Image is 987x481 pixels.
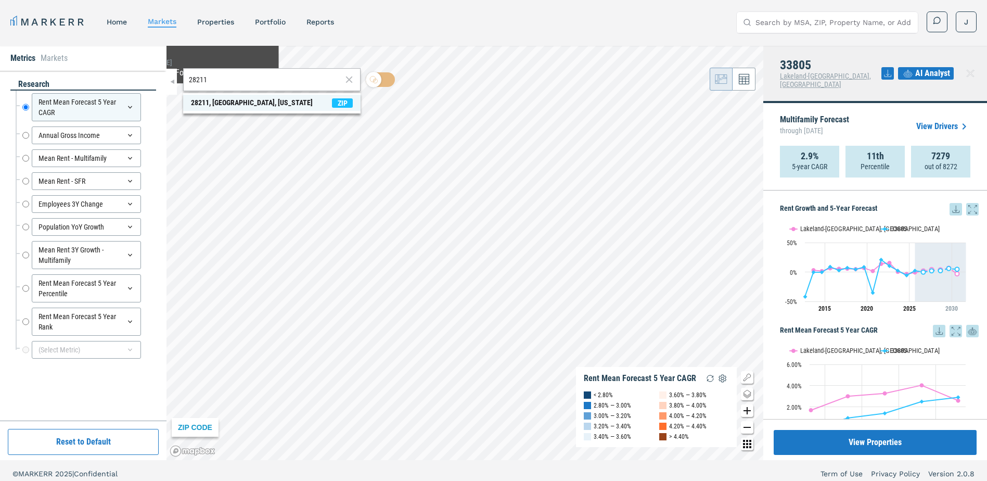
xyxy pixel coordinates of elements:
[191,97,313,108] div: 28211, [GEOGRAPHIC_DATA], [US_STATE]
[787,404,802,411] text: 2.00%
[332,98,353,108] span: ZIP
[10,15,86,29] a: MARKERR
[780,124,849,137] span: through [DATE]
[790,347,870,355] button: Show Lakeland-Winter Haven, FL
[790,269,797,276] text: 0%
[812,270,816,274] path: Thursday, 29 Aug, 20:00, -0.52. 33805.
[780,216,971,320] svg: Interactive chart
[905,273,909,277] path: Thursday, 29 Aug, 20:00, -5.74. 33805.
[32,126,141,144] div: Annual Gross Income
[10,52,35,65] li: Metrics
[780,337,971,467] svg: Interactive chart
[137,49,273,79] div: Map Tooltip Content
[931,151,950,161] strong: 7279
[780,58,881,72] h4: 33805
[107,18,127,26] a: home
[594,411,631,421] div: 3.00% — 3.20%
[790,225,870,233] button: Show Lakeland-Winter Haven, FL
[669,411,707,421] div: 4.00% — 4.20%
[669,390,707,400] div: 3.60% — 3.80%
[594,390,613,400] div: < 2.80%
[837,268,841,272] path: Monday, 29 Aug, 20:00, 2.75. 33805.
[828,264,832,269] path: Saturday, 29 Aug, 20:00, 8.81. 33805.
[10,79,156,91] div: research
[916,120,970,133] a: View Drivers
[716,372,729,385] img: Settings
[867,151,884,161] strong: 11th
[925,161,957,172] p: out of 8272
[18,470,55,478] span: MARKERR
[846,394,850,398] path: Saturday, 14 Aug, 20:00, 2.99. Lakeland-Winter Haven, FL.
[780,216,979,320] div: Rent Growth and 5-Year Forecast. Highcharts interactive chart.
[801,151,819,161] strong: 2.9%
[883,391,887,396] path: Monday, 14 Aug, 20:00, 3.26. Lakeland-Winter Haven, FL.
[189,74,342,85] input: Search by MSA or ZIP Code
[741,404,753,417] button: Zoom in map button
[818,305,831,312] tspan: 2015
[12,470,18,478] span: ©
[32,195,141,213] div: Employees 3Y Change
[32,308,141,336] div: Rent Mean Forecast 5 Year Rank
[669,432,689,442] div: > 4.40%
[947,267,951,271] path: Wednesday, 29 Aug, 20:00, 5.87. 33805.
[845,265,850,270] path: Tuesday, 29 Aug, 20:00, 7.01. 33805.
[809,408,813,412] path: Friday, 14 Aug, 20:00, 1.68. Lakeland-Winter Haven, FL.
[821,469,863,479] a: Term of Use
[846,416,850,420] path: Saturday, 14 Aug, 20:00, 0.94. 33805.
[32,241,141,269] div: Mean Rent 3Y Growth - Multifamily
[956,11,977,32] button: J
[741,438,753,450] button: Other options map button
[594,432,631,442] div: 3.40% — 3.60%
[197,18,234,26] a: properties
[166,46,763,460] canvas: Map
[41,52,68,65] li: Markets
[780,325,979,337] h5: Rent Mean Forecast 5 Year CAGR
[861,305,873,312] tspan: 2020
[913,269,917,273] path: Friday, 29 Aug, 20:00, 2.12. 33805.
[32,93,141,121] div: Rent Mean Forecast 5 Year CAGR
[74,470,118,478] span: Confidential
[903,305,916,312] tspan: 2025
[741,421,753,434] button: Zoom out map button
[881,347,908,355] button: Show 33805
[774,430,977,455] button: View Properties
[32,341,141,359] div: (Select Metric)
[32,172,141,190] div: Mean Rent - SFR
[888,264,892,268] path: Monday, 29 Aug, 20:00, 10.2. 33805.
[921,270,926,274] path: Saturday, 29 Aug, 20:00, -0.13. 33805.
[861,161,890,172] p: Percentile
[255,18,286,26] a: Portfolio
[955,267,959,271] path: Thursday, 29 Aug, 20:00, 4.56. 33805.
[780,72,871,88] span: Lakeland-[GEOGRAPHIC_DATA], [GEOGRAPHIC_DATA]
[170,445,215,457] a: Mapbox logo
[871,290,875,295] path: Saturday, 29 Aug, 20:00, -35.5. 33805.
[306,18,334,26] a: reports
[871,269,875,273] path: Saturday, 29 Aug, 20:00, 1.61. Lakeland-Winter Haven, FL.
[956,395,960,399] path: Wednesday, 14 Aug, 20:00, 2.9. 33805.
[704,372,716,385] img: Reload Legend
[741,371,753,384] button: Show/Hide Legend Map Button
[883,411,887,415] path: Monday, 14 Aug, 20:00, 1.39. 33805.
[780,337,979,467] div: Rent Mean Forecast 5 Year CAGR. Highcharts interactive chart.
[55,470,74,478] span: 2025 |
[755,12,912,33] input: Search by MSA, ZIP, Property Name, or Address
[172,418,219,437] div: ZIP CODE
[8,429,159,455] button: Reset to Default
[669,421,707,432] div: 4.20% — 4.40%
[792,161,827,172] p: 5-year CAGR
[252,68,273,78] b: 4.19%
[898,67,954,80] button: AI Analyst
[881,225,908,233] button: Show 33805
[862,265,866,269] path: Thursday, 29 Aug, 20:00, 8.36. 33805.
[915,67,950,80] span: AI Analyst
[32,218,141,236] div: Population YoY Growth
[945,305,958,312] tspan: 2030
[871,469,920,479] a: Privacy Policy
[896,269,900,273] path: Tuesday, 29 Aug, 20:00, 2.29. 33805.
[955,272,959,276] path: Thursday, 29 Aug, 20:00, -3.05. Lakeland-Winter Haven, FL.
[584,373,696,384] div: Rent Mean Forecast 5 Year CAGR
[787,239,797,247] text: 50%
[930,269,934,273] path: Sunday, 29 Aug, 20:00, 2.03. 33805.
[928,469,975,479] a: Version 2.0.8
